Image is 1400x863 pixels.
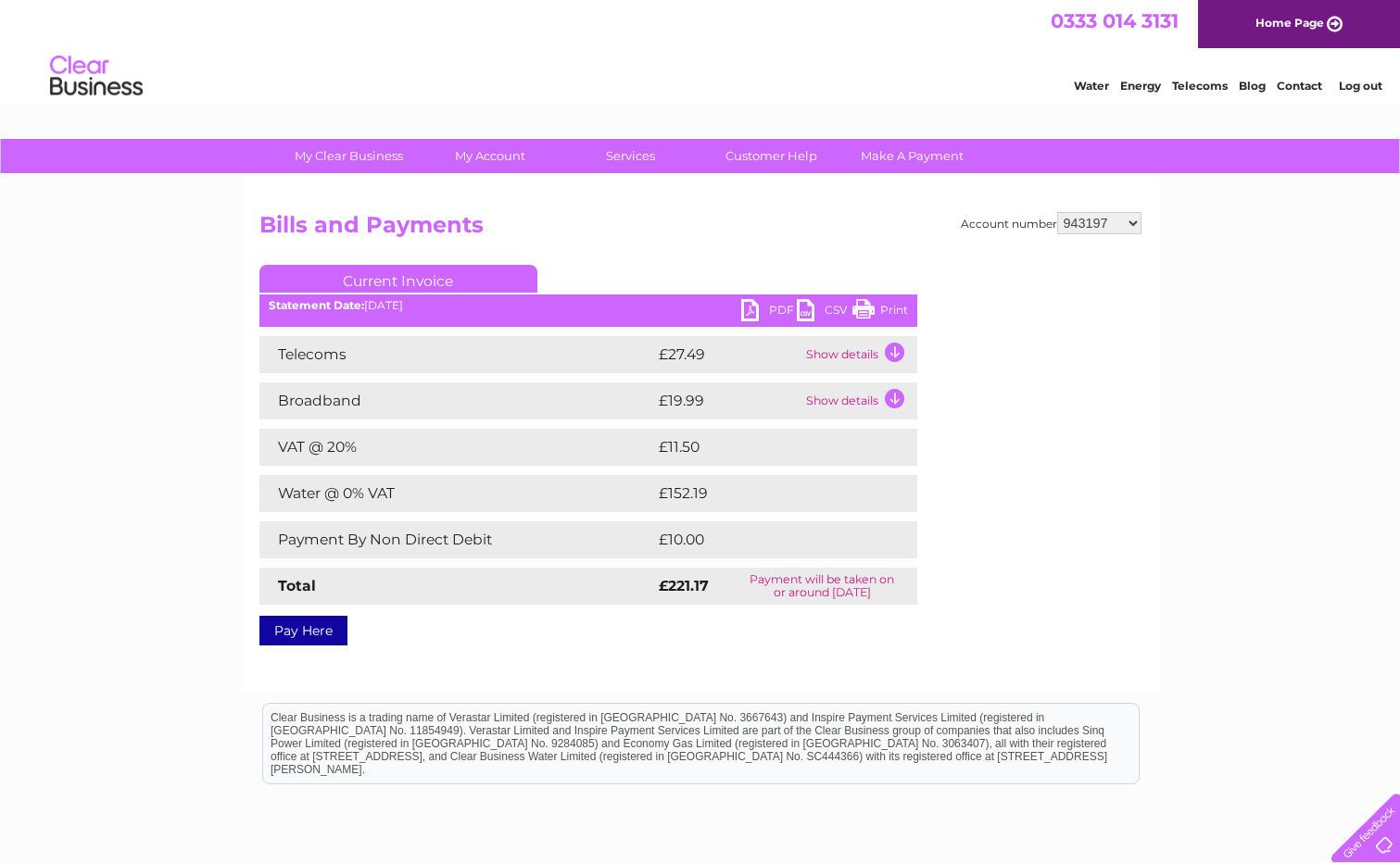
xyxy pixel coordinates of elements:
[413,139,566,173] a: My Account
[801,336,917,373] td: Show details
[269,298,364,312] b: Statement Date:
[659,577,709,594] strong: £221.17
[1339,79,1382,93] a: Log out
[727,568,917,605] td: Payment will be taken on or around [DATE]
[695,139,848,173] a: Customer Help
[654,521,879,558] td: £10.00
[1277,79,1322,93] a: Contact
[801,382,917,419] td: Show details
[654,475,881,512] td: £152.19
[1074,79,1109,93] a: Water
[1172,79,1228,93] a: Telecoms
[1051,9,1179,32] a: 0333 014 3131
[259,299,917,312] div: [DATE]
[259,382,654,419] td: Broadband
[797,299,852,326] a: CSV
[278,577,316,594] strong: Total
[654,382,801,419] td: £19.99
[554,139,707,173] a: Services
[272,139,425,173] a: My Clear Business
[259,521,654,558] td: Payment By Non Direct Debit
[836,139,989,173] a: Make A Payment
[259,616,347,645] a: Pay Here
[259,429,654,466] td: VAT @ 20%
[259,475,654,512] td: Water @ 0% VAT
[1120,79,1161,93] a: Energy
[263,10,1139,90] div: Clear Business is a trading name of Verastar Limited (registered in [GEOGRAPHIC_DATA] No. 3667643...
[741,299,797,326] a: PDF
[654,336,801,373] td: £27.49
[1239,79,1266,93] a: Blog
[961,212,1141,234] div: Account number
[259,212,1141,247] h2: Bills and Payments
[259,336,654,373] td: Telecoms
[654,429,877,466] td: £11.50
[852,299,908,326] a: Print
[49,48,144,105] img: logo.png
[259,265,537,293] a: Current Invoice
